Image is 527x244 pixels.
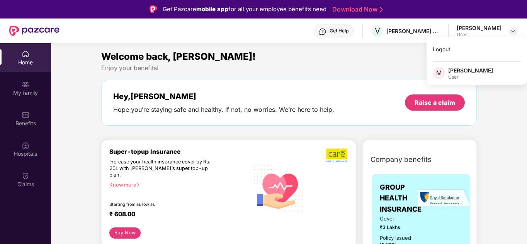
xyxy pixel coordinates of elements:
[22,172,29,180] img: svg+xml;base64,PHN2ZyBpZD0iQ2xhaW0iIHhtbG5zPSJodHRwOi8vd3d3LnczLm9yZy8yMDAwL3N2ZyIgd2lkdGg9IjIwIi...
[9,26,59,36] img: New Pazcare Logo
[457,32,501,38] div: User
[380,182,422,215] span: GROUP HEALTH INSURANCE
[380,234,411,242] div: Policy issued
[101,64,477,72] div: Enjoy your benefits!
[326,148,348,163] img: b5dec4f62d2307b9de63beb79f102df3.png
[136,183,140,187] span: right
[109,182,244,187] div: Know more
[109,148,249,155] div: Super-topup Insurance
[448,67,493,74] div: [PERSON_NAME]
[249,157,309,218] img: svg+xml;base64,PHN2ZyB4bWxucz0iaHR0cDovL3d3dy53My5vcmcvMjAwMC9zdmciIHhtbG5zOnhsaW5rPSJodHRwOi8vd3...
[375,26,380,35] span: V
[319,28,326,35] img: svg+xml;base64,PHN2ZyBpZD0iSGVscC0zMngzMiIgeG1sbnM9Imh0dHA6Ly93d3cudzMub3JnLzIwMDAvc3ZnIiB3aWR0aD...
[510,28,516,34] img: svg+xml;base64,PHN2ZyBpZD0iRHJvcGRvd24tMzJ4MzIiIHhtbG5zPSJodHRwOi8vd3d3LnczLm9yZy8yMDAwL3N2ZyIgd2...
[109,202,216,207] div: Starting from as low as
[163,5,326,14] div: Get Pazcare for all your employee benefits need
[22,50,29,58] img: svg+xml;base64,PHN2ZyBpZD0iSG9tZSIgeG1sbnM9Imh0dHA6Ly93d3cudzMub3JnLzIwMDAvc3ZnIiB3aWR0aD0iMjAiIG...
[386,27,440,35] div: [PERSON_NAME] ESTATES DEVELOPERS PRIVATE LIMITED
[436,68,442,77] span: M
[109,210,241,220] div: ₹ 608.00
[150,5,157,13] img: Logo
[415,98,455,107] div: Raise a claim
[22,141,29,149] img: svg+xml;base64,PHN2ZyBpZD0iSG9zcGl0YWxzIiB4bWxucz0iaHR0cDovL3d3dy53My5vcmcvMjAwMC9zdmciIHdpZHRoPS...
[113,106,334,114] div: Hope you’re staying safe and healthy. If not, no worries. We’re here to help.
[332,5,381,13] a: Download Now
[418,189,472,208] img: insurerLogo
[101,51,256,62] span: Welcome back, [PERSON_NAME]!
[380,5,383,13] img: Stroke
[380,224,416,231] span: ₹3 Lakhs
[196,5,228,13] strong: mobile app
[371,154,432,165] span: Company benefits
[448,74,493,80] div: User
[380,215,416,223] span: Cover
[109,227,141,239] button: Buy Now
[22,81,29,88] img: svg+xml;base64,PHN2ZyB3aWR0aD0iMjAiIGhlaWdodD0iMjAiIHZpZXdCb3g9IjAgMCAyMCAyMCIgZmlsbD0ibm9uZSIgeG...
[113,92,334,101] div: Hey, [PERSON_NAME]
[330,28,348,34] div: Get Help
[109,159,215,178] div: Increase your health insurance cover by Rs. 20L with [PERSON_NAME]’s super top-up plan.
[22,111,29,119] img: svg+xml;base64,PHN2ZyBpZD0iQmVuZWZpdHMiIHhtbG5zPSJodHRwOi8vd3d3LnczLm9yZy8yMDAwL3N2ZyIgd2lkdGg9Ij...
[457,24,501,32] div: [PERSON_NAME]
[427,42,527,57] div: Logout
